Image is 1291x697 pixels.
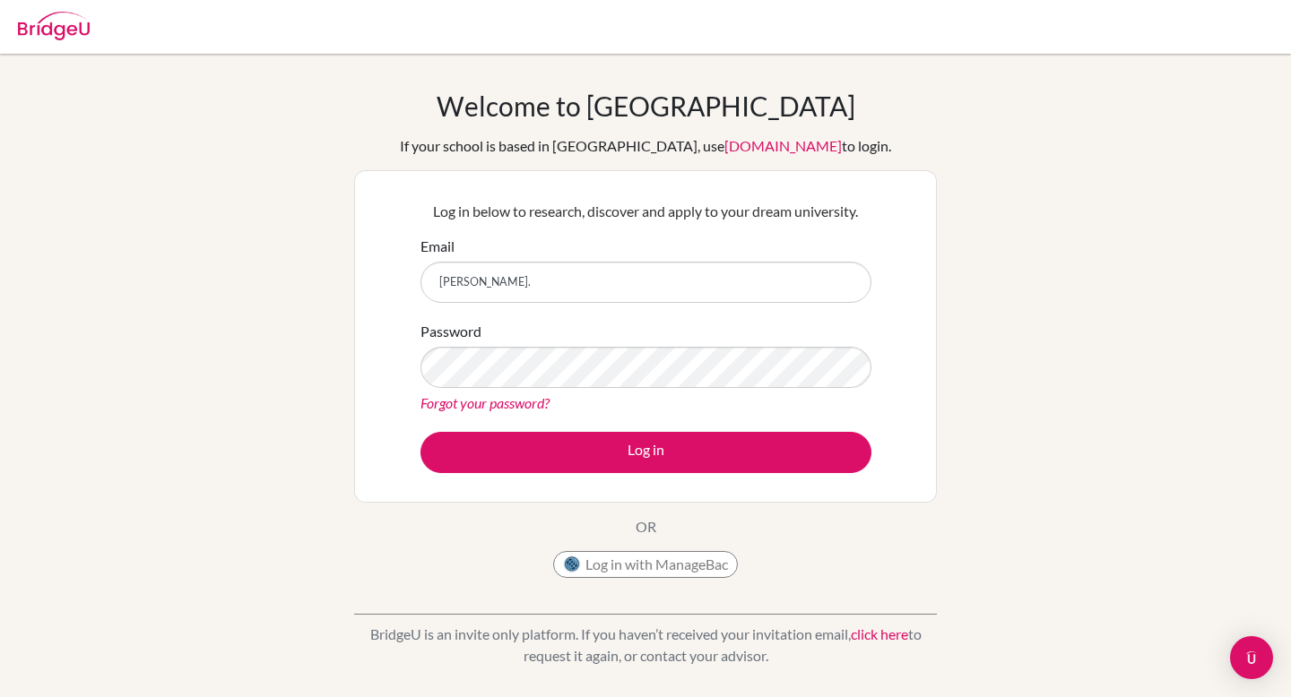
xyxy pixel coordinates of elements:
[851,625,908,642] a: click here
[420,321,481,342] label: Password
[437,90,855,122] h1: Welcome to [GEOGRAPHIC_DATA]
[420,394,550,411] a: Forgot your password?
[420,432,871,473] button: Log in
[354,624,937,667] p: BridgeU is an invite only platform. If you haven’t received your invitation email, to request it ...
[18,12,90,40] img: Bridge-U
[636,516,656,538] p: OR
[420,236,455,257] label: Email
[420,201,871,222] p: Log in below to research, discover and apply to your dream university.
[553,551,738,578] button: Log in with ManageBac
[400,135,891,157] div: If your school is based in [GEOGRAPHIC_DATA], use to login.
[724,137,842,154] a: [DOMAIN_NAME]
[1230,636,1273,679] div: Open Intercom Messenger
